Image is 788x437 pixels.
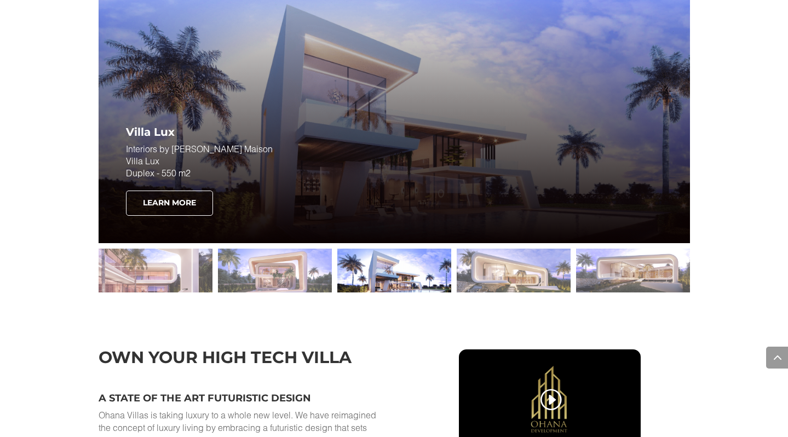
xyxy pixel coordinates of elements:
[99,349,378,371] h3: own your high tech villa
[126,156,159,166] span: Villa Lux
[126,127,395,143] h3: Villa Lux
[99,392,311,404] span: A state of the art futuristic design
[126,168,191,178] span: Duplex - 550 m2
[126,143,395,180] p: Interiors by [PERSON_NAME] Maison
[126,191,213,216] a: Learn More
